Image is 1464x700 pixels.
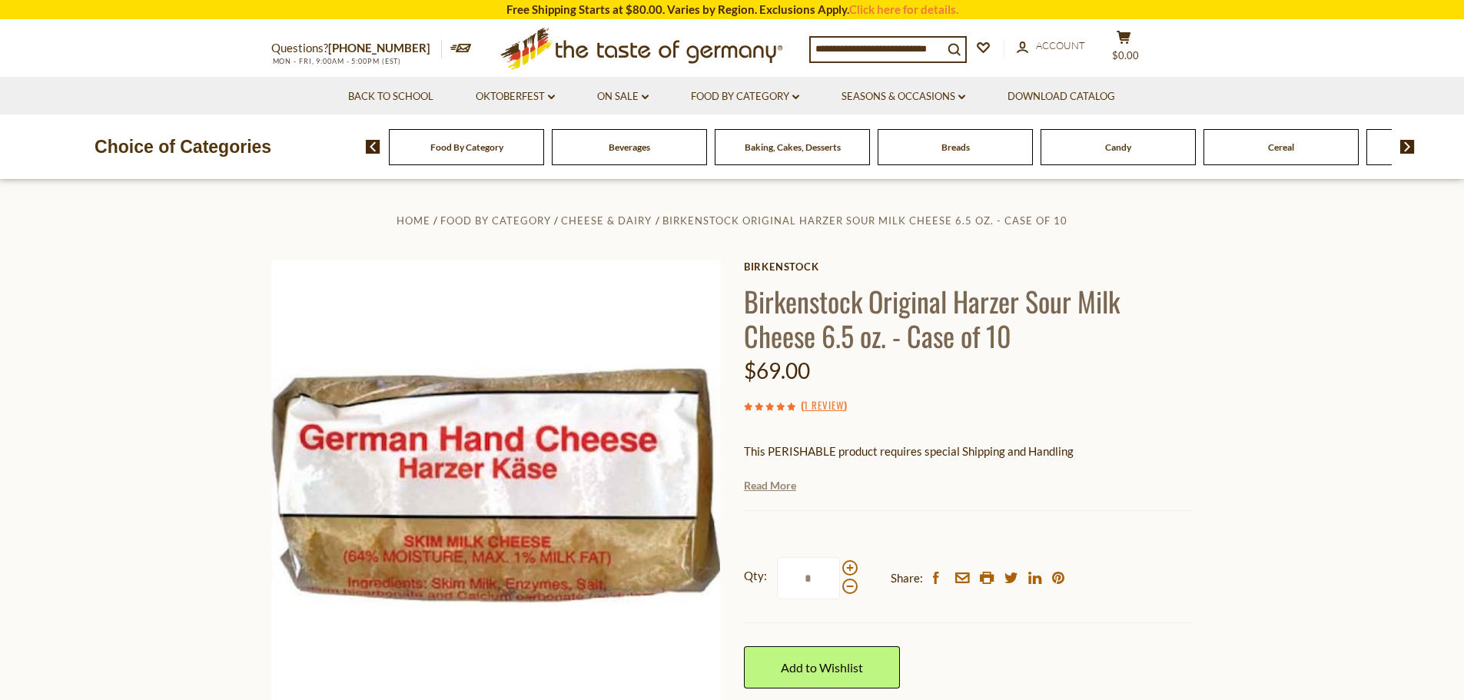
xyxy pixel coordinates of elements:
[328,41,430,55] a: [PHONE_NUMBER]
[744,284,1193,353] h1: Birkenstock Original Harzer Sour Milk Cheese 6.5 oz. - Case of 10
[745,141,841,153] a: Baking, Cakes, Desserts
[348,88,433,105] a: Back to School
[1017,38,1085,55] a: Account
[744,646,900,688] a: Add to Wishlist
[891,569,923,588] span: Share:
[744,442,1193,461] p: This PERISHABLE product requires special Shipping and Handling
[1268,141,1294,153] a: Cereal
[691,88,799,105] a: Food By Category
[609,141,650,153] a: Beverages
[849,2,958,16] a: Click here for details.
[440,214,551,227] a: Food By Category
[397,214,430,227] a: Home
[366,140,380,154] img: previous arrow
[1101,30,1147,68] button: $0.00
[744,357,810,383] span: $69.00
[1008,88,1115,105] a: Download Catalog
[744,478,796,493] a: Read More
[561,214,652,227] a: Cheese & Dairy
[744,260,1193,273] a: Birkenstock
[804,397,844,414] a: 1 Review
[744,566,767,586] strong: Qty:
[430,141,503,153] a: Food By Category
[1036,39,1085,51] span: Account
[759,473,1193,492] li: We will ship this product in heat-protective packaging and ice.
[271,38,442,58] p: Questions?
[801,397,847,413] span: ( )
[597,88,649,105] a: On Sale
[271,57,402,65] span: MON - FRI, 9:00AM - 5:00PM (EST)
[941,141,970,153] a: Breads
[842,88,965,105] a: Seasons & Occasions
[1112,49,1139,61] span: $0.00
[662,214,1067,227] a: Birkenstock Original Harzer Sour Milk Cheese 6.5 oz. - Case of 10
[476,88,555,105] a: Oktoberfest
[1400,140,1415,154] img: next arrow
[1105,141,1131,153] a: Candy
[777,557,840,599] input: Qty:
